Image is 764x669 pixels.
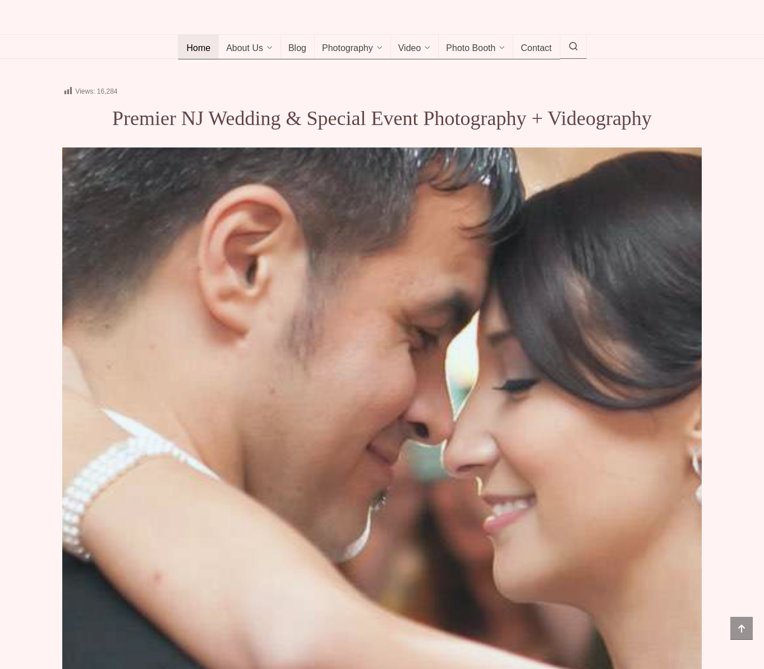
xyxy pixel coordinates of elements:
[438,35,513,59] a: Photo Booth
[314,35,391,59] a: Photography
[186,43,210,54] span: Home
[322,43,373,54] span: Photography
[288,43,306,54] span: Blog
[513,35,560,59] a: Contact
[446,43,495,54] span: Photo Booth
[75,87,95,95] span: Views:
[398,43,421,54] span: Video
[178,35,219,59] a: Home
[218,35,281,59] a: About Us
[280,35,315,59] a: Blog
[97,87,118,95] span: 16,284
[521,43,551,54] span: Contact
[390,35,439,59] a: Video
[112,107,652,130] span: Premier NJ Wedding & Special Event Photography + Videography
[226,43,263,54] span: About Us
